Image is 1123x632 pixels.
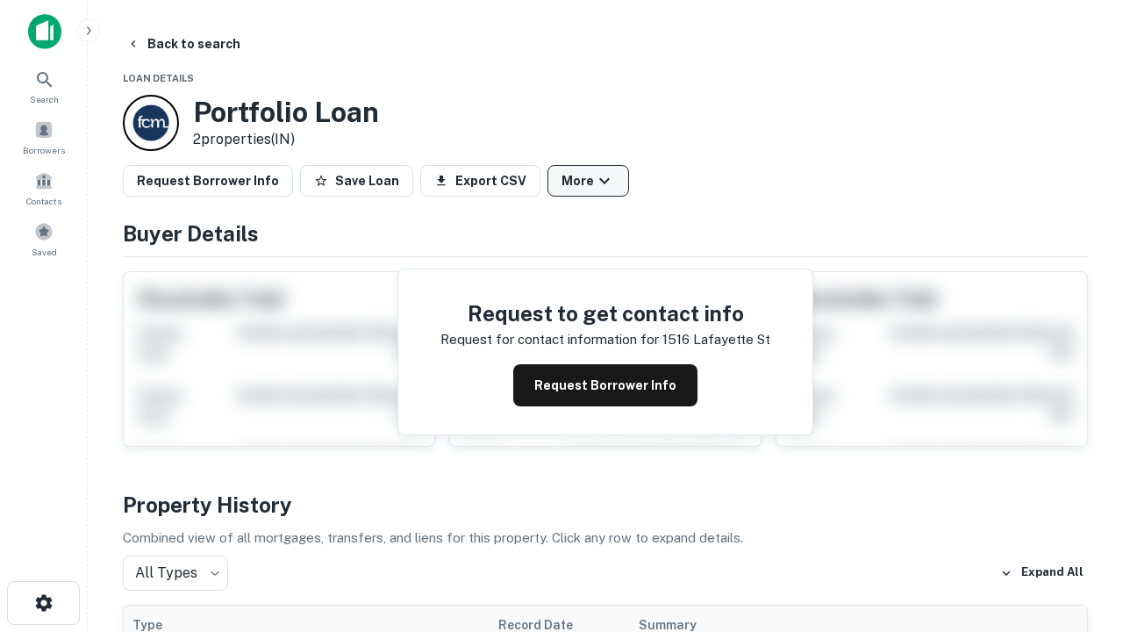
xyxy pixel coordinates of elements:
img: capitalize-icon.png [28,14,61,49]
button: Back to search [119,28,247,60]
button: Save Loan [300,165,413,197]
p: 2 properties (IN) [193,129,379,150]
span: Borrowers [23,143,65,157]
button: Expand All [996,560,1088,586]
iframe: Chat Widget [1035,492,1123,576]
a: Search [5,62,82,110]
span: Search [30,92,59,106]
h4: Request to get contact info [440,298,770,329]
button: Export CSV [420,165,540,197]
button: Request Borrower Info [513,364,697,406]
button: Request Borrower Info [123,165,293,197]
p: Combined view of all mortgages, transfers, and liens for this property. Click any row to expand d... [123,528,1088,549]
a: Borrowers [5,113,82,161]
span: Contacts [26,194,61,208]
div: All Types [123,556,228,591]
h3: Portfolio Loan [193,96,379,129]
a: Saved [5,215,82,262]
p: Request for contact information for [440,329,659,350]
span: Saved [32,245,57,259]
a: Contacts [5,164,82,212]
span: Loan Details [123,73,194,83]
h4: Property History [123,489,1088,521]
h4: Buyer Details [123,218,1088,249]
p: 1516 lafayette st [662,329,770,350]
button: More [547,165,629,197]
